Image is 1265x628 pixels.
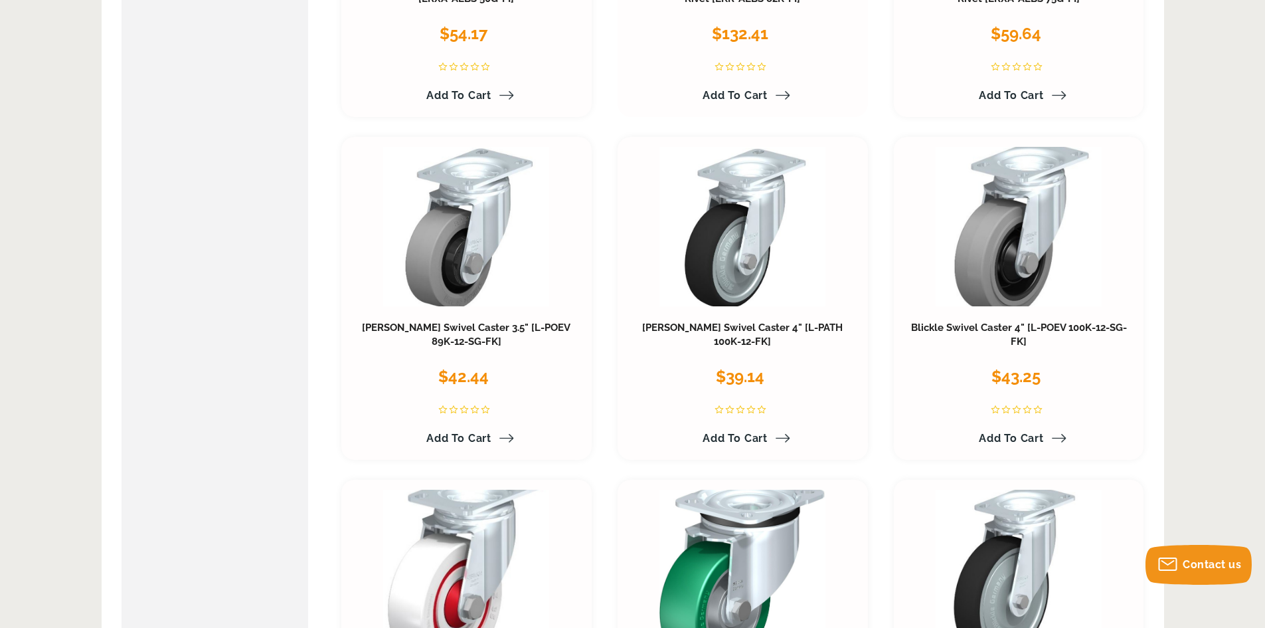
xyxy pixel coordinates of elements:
span: $39.14 [716,367,764,386]
span: Add to Cart [979,89,1044,102]
span: Add to Cart [703,432,768,445]
a: Add to Cart [418,84,514,107]
span: $132.41 [712,24,768,43]
a: Add to Cart [971,427,1066,450]
span: $54.17 [440,24,487,43]
span: Contact us [1183,558,1241,571]
span: $59.64 [991,24,1041,43]
button: Contact us [1145,545,1252,585]
span: Add to Cart [703,89,768,102]
span: Add to Cart [426,432,491,445]
a: Add to Cart [418,427,514,450]
span: Add to Cart [979,432,1044,445]
a: Blickle Swivel Caster 4" [L-POEV 100K-12-SG-FK] [911,322,1127,348]
a: [PERSON_NAME] Swivel Caster 4" [L-PATH 100K-12-FK] [642,322,843,348]
span: $42.44 [438,367,489,386]
span: $43.25 [991,367,1041,386]
a: Add to Cart [695,84,790,107]
a: [PERSON_NAME] Swivel Caster 3.5" [L-POEV 89K-12-SG-FK] [362,322,570,348]
a: Add to Cart [971,84,1066,107]
a: Add to Cart [695,427,790,450]
span: Add to Cart [426,89,491,102]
